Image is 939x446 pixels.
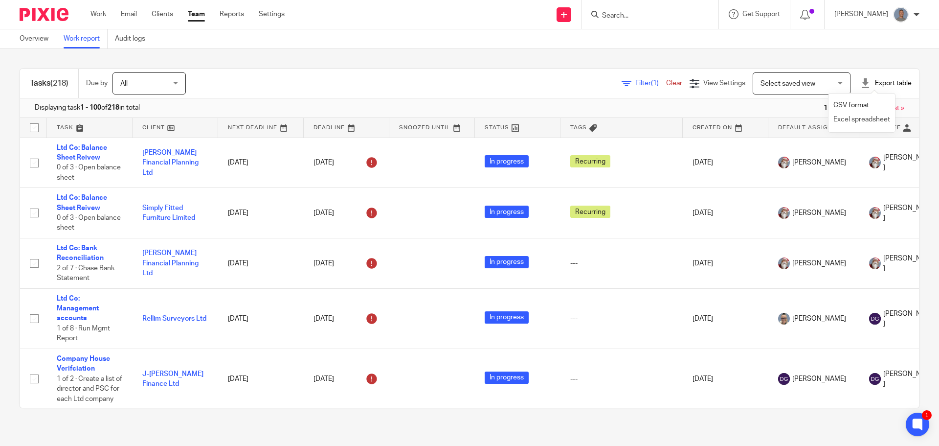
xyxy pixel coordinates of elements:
[485,311,529,324] span: In progress
[742,11,780,18] span: Get Support
[683,138,768,188] td: [DATE]
[683,349,768,409] td: [DATE]
[485,206,529,218] span: In progress
[570,314,673,324] div: ---
[57,144,107,161] a: Ltd Co: Balance Sheet Reivew
[120,80,128,87] span: All
[57,376,122,402] span: 1 of 2 · Create a list of director and PSC for each Ltd company
[142,315,206,322] a: Rellim Surveyors Ltd
[485,372,529,384] span: In progress
[570,258,673,268] div: ---
[313,256,380,271] div: [DATE]
[883,153,935,173] span: [PERSON_NAME]
[218,288,304,349] td: [DATE]
[57,295,99,322] a: Ltd Co: Management accounts
[57,325,110,342] span: 1 of 8 · Run Mgmt Report
[570,206,610,218] span: Recurring
[50,79,68,87] span: (218)
[220,9,244,19] a: Reports
[792,258,846,268] span: [PERSON_NAME]
[893,7,909,23] img: James%20Headshot.png
[792,314,846,324] span: [PERSON_NAME]
[883,309,935,329] span: [PERSON_NAME]
[121,9,137,19] a: Email
[142,371,203,387] a: J-[PERSON_NAME] Finance Ltd
[485,155,529,167] span: In progress
[703,80,745,87] span: View Settings
[778,207,790,219] img: Karen%20Pic.png
[883,369,935,389] span: [PERSON_NAME]
[570,155,610,167] span: Recurring
[778,313,790,325] img: Website%20Headshot.png
[313,205,380,221] div: [DATE]
[651,80,659,87] span: (1)
[792,374,846,384] span: [PERSON_NAME]
[218,349,304,409] td: [DATE]
[142,205,195,221] a: Simply Fitted Furniture Limited
[57,355,110,372] a: Company House Verifciation
[635,80,666,87] span: Filter
[108,104,119,111] b: 218
[683,188,768,238] td: [DATE]
[760,80,815,87] span: Select saved view
[792,158,846,167] span: [PERSON_NAME]
[313,371,380,387] div: [DATE]
[115,29,153,48] a: Audit logs
[20,8,68,21] img: Pixie
[883,254,935,274] span: [PERSON_NAME]
[142,250,199,277] a: [PERSON_NAME] Financial Planning Ltd
[869,258,881,269] img: Karen%20Pic.png
[821,102,830,114] span: 1
[188,9,205,19] a: Team
[821,104,904,112] nav: pager
[869,157,881,168] img: Karen%20Pic.png
[833,102,869,109] a: CSV format
[778,258,790,269] img: Karen%20Pic.png
[86,78,108,88] p: Due by
[152,9,173,19] a: Clients
[485,256,529,268] span: In progress
[570,125,587,130] span: Tags
[869,313,881,325] img: svg%3E
[683,288,768,349] td: [DATE]
[834,9,888,19] p: [PERSON_NAME]
[57,245,104,261] a: Ltd Co: Bank Reconciliation
[778,157,790,168] img: Karen%20Pic.png
[218,138,304,188] td: [DATE]
[883,203,935,223] span: [PERSON_NAME]
[570,374,673,384] div: ---
[218,238,304,289] td: [DATE]
[142,149,199,176] a: [PERSON_NAME] Financial Planning Ltd
[792,208,846,218] span: [PERSON_NAME]
[218,188,304,238] td: [DATE]
[869,207,881,219] img: Karen%20Pic.png
[886,105,904,112] a: Last »
[64,29,108,48] a: Work report
[57,214,121,232] span: 0 of 3 · Open balance sheet
[601,12,689,21] input: Search
[922,410,932,420] div: 1
[57,194,107,211] a: Ltd Co: Balance Sheet Reivew
[778,373,790,385] img: svg%3E
[90,9,106,19] a: Work
[35,103,140,113] span: Displaying task of in total
[259,9,285,19] a: Settings
[666,80,682,87] a: Clear
[57,265,114,282] span: 2 of 7 · Chase Bank Statement
[869,373,881,385] img: svg%3E
[30,78,68,89] h1: Tasks
[80,104,101,111] b: 1 - 100
[313,311,380,327] div: [DATE]
[683,238,768,289] td: [DATE]
[313,155,380,170] div: [DATE]
[833,116,890,123] a: Excel spreadsheet
[20,29,56,48] a: Overview
[57,164,121,181] span: 0 of 3 · Open balance sheet
[860,78,912,88] div: Export table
